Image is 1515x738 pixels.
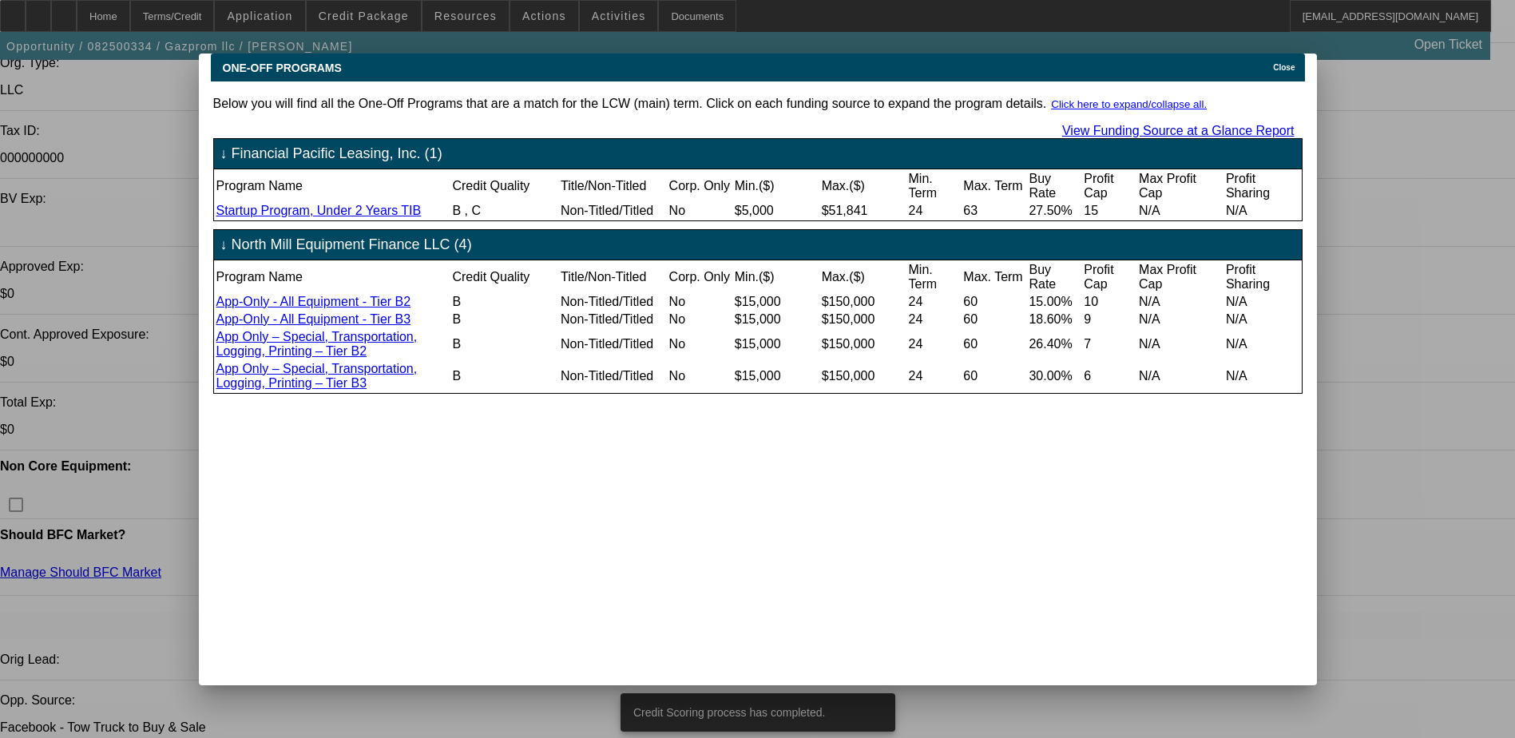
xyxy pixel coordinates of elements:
td: N/A [1225,203,1300,219]
td: Non-Titled/Titled [560,329,667,359]
td: Max.($) [821,171,906,201]
td: $5,000 [734,203,819,219]
a: App Only – Special, Transportation, Logging, Printing – Tier B3 [216,362,418,390]
td: Title/Non-Titled [560,171,667,201]
td: 18.60% [1028,311,1081,327]
td: Min. Term [908,262,962,292]
td: Corp. Only [668,171,732,201]
td: 15 [1083,203,1136,219]
td: 30.00% [1028,361,1081,391]
span: Close [1273,63,1295,72]
td: $51,841 [821,203,906,219]
td: Min.($) [734,171,819,201]
td: 27.50% [1028,203,1081,219]
td: Credit Quality [451,262,558,292]
td: N/A [1138,329,1224,359]
td: N/A [1138,311,1224,327]
td: $15,000 [734,329,819,359]
td: 24 [908,329,962,359]
td: Program Name [216,262,450,292]
td: Max. Term [962,171,1026,201]
td: Program Name [216,171,450,201]
td: Profit Sharing [1225,262,1300,292]
td: Profit Cap [1083,262,1136,292]
td: 60 [962,361,1026,391]
td: N/A [1225,294,1300,310]
td: No [668,311,732,327]
td: 7 [1083,329,1136,359]
td: N/A [1138,203,1224,219]
td: Non-Titled/Titled [560,203,667,219]
td: 6 [1083,361,1136,391]
td: N/A [1225,311,1300,327]
td: 60 [962,329,1026,359]
td: $15,000 [734,294,819,310]
td: N/A [1225,329,1300,359]
td: No [668,361,732,391]
td: N/A [1138,361,1224,391]
td: 60 [962,311,1026,327]
span: , [465,204,468,217]
td: 15.00% [1028,294,1081,310]
td: N/A [1138,294,1224,310]
td: $150,000 [821,329,906,359]
td: $150,000 [821,294,906,310]
td: 24 [908,311,962,327]
td: 9 [1083,311,1136,327]
td: Non-Titled/Titled [560,361,667,391]
a: View Funding Source at a Glance Report [1062,124,1295,137]
td: $150,000 [821,361,906,391]
td: Profit Sharing [1225,171,1300,201]
td: No [668,294,732,310]
span: B [452,369,461,383]
td: $15,000 [734,311,819,327]
td: Max.($) [821,262,906,292]
span: ↓ [220,236,228,253]
span: C [471,204,481,217]
td: 63 [962,203,1026,219]
td: Corp. Only [668,262,732,292]
td: 26.40% [1028,329,1081,359]
td: Title/Non-Titled [560,262,667,292]
a: App Only – Special, Transportation, Logging, Printing – Tier B2 [216,330,418,358]
td: Non-Titled/Titled [560,294,667,310]
td: 24 [908,203,962,219]
td: $15,000 [734,361,819,391]
td: Non-Titled/Titled [560,311,667,327]
span: ONE-OFF PROGRAMS [223,61,342,74]
td: Buy Rate [1028,262,1081,292]
td: Buy Rate [1028,171,1081,201]
td: Min.($) [734,262,819,292]
a: Startup Program, Under 2 Years TIB [216,204,422,217]
td: No [668,203,732,219]
td: 10 [1083,294,1136,310]
span: ↓ [220,145,228,162]
a: App-Only - All Equipment - Tier B2 [216,295,411,308]
td: Min. Term [908,171,962,201]
td: Max Profit Cap [1138,262,1224,292]
span: B [452,312,461,326]
span: B [452,204,461,217]
button: Click here to expand/collapse all. [1046,97,1212,111]
span: B [452,337,461,351]
a: App-Only - All Equipment - Tier B3 [216,312,411,326]
td: Profit Cap [1083,171,1136,201]
td: N/A [1225,361,1300,391]
td: $150,000 [821,311,906,327]
td: Max. Term [962,262,1026,292]
td: 60 [962,294,1026,310]
td: No [668,329,732,359]
p: Below you will find all the One-Off Programs that are a match for the LCW (main) term. Click on e... [213,97,1303,111]
td: 24 [908,361,962,391]
td: 24 [908,294,962,310]
td: Credit Quality [451,171,558,201]
span: North Mill Equipment Finance LLC (4) [232,236,472,253]
td: Max Profit Cap [1138,171,1224,201]
span: B [452,295,461,308]
span: Financial Pacific Leasing, Inc. (1) [232,145,442,162]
